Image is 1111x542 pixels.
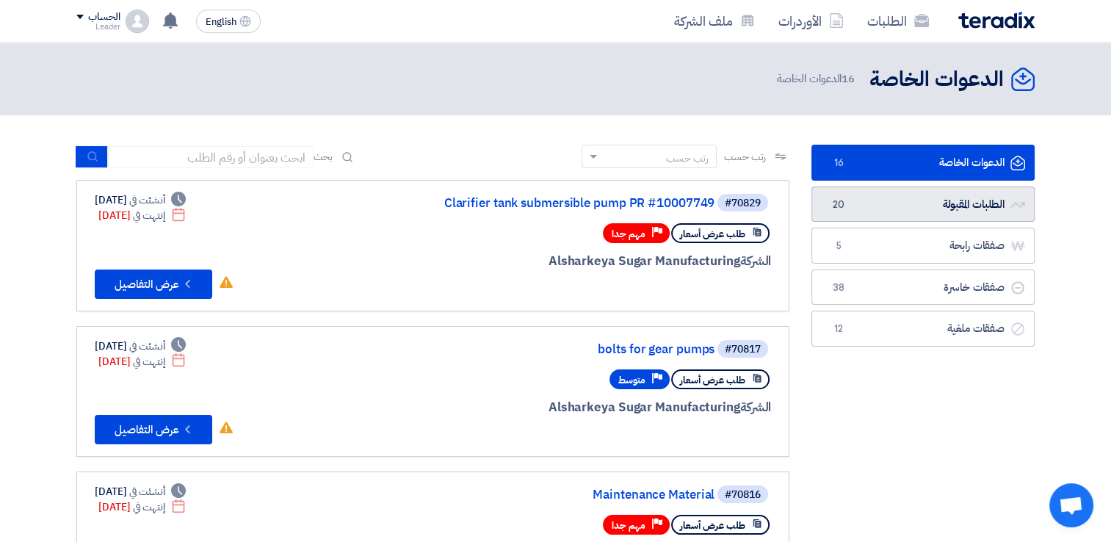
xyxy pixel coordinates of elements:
[98,354,186,369] div: [DATE]
[1049,483,1093,527] a: Open chat
[129,339,164,354] span: أنشئت في
[129,192,164,208] span: أنشئت في
[612,227,645,241] span: مهم جدا
[206,17,236,27] span: English
[811,228,1035,264] a: صفقات رابحة5
[108,146,314,168] input: ابحث بعنوان أو رقم الطلب
[88,11,120,24] div: الحساب
[98,499,186,515] div: [DATE]
[126,10,149,33] img: profile_test.png
[869,65,1004,94] h2: الدعوات الخاصة
[830,281,847,295] span: 38
[76,23,120,31] div: Leader
[725,490,761,500] div: #70816
[666,151,709,166] div: رتب حسب
[830,156,847,170] span: 16
[196,10,261,33] button: English
[95,270,212,299] button: عرض التفاصيل
[95,415,212,444] button: عرض التفاصيل
[618,373,645,387] span: متوسط
[98,208,186,223] div: [DATE]
[811,187,1035,223] a: الطلبات المقبولة20
[680,518,745,532] span: طلب عرض أسعار
[830,322,847,336] span: 12
[725,344,761,355] div: #70817
[725,198,761,209] div: #70829
[842,71,855,87] span: 16
[95,339,186,354] div: [DATE]
[421,488,714,502] a: Maintenance Material
[830,239,847,253] span: 5
[724,149,766,165] span: رتب حسب
[740,252,772,270] span: الشركة
[133,499,164,515] span: إنتهت في
[662,4,767,38] a: ملف الشركة
[811,145,1035,181] a: الدعوات الخاصة16
[777,71,858,87] span: الدعوات الخاصة
[830,198,847,212] span: 20
[680,373,745,387] span: طلب عرض أسعار
[418,252,771,271] div: Alsharkeya Sugar Manufacturing
[855,4,941,38] a: الطلبات
[421,197,714,210] a: Clarifier tank submersible pump PR #10007749
[811,270,1035,306] a: صفقات خاسرة38
[133,208,164,223] span: إنتهت في
[740,398,772,416] span: الشركة
[612,518,645,532] span: مهم جدا
[680,227,745,241] span: طلب عرض أسعار
[958,12,1035,29] img: Teradix logo
[767,4,855,38] a: الأوردرات
[133,354,164,369] span: إنتهت في
[95,484,186,499] div: [DATE]
[418,398,771,417] div: Alsharkeya Sugar Manufacturing
[129,484,164,499] span: أنشئت في
[314,149,333,165] span: بحث
[421,343,714,356] a: bolts for gear pumps
[95,192,186,208] div: [DATE]
[811,311,1035,347] a: صفقات ملغية12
